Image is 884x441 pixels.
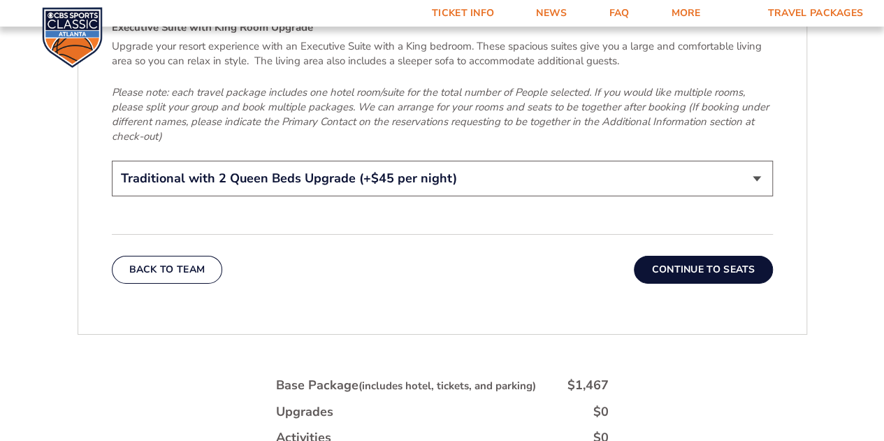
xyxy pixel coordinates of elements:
[634,256,772,284] button: Continue To Seats
[276,403,333,421] div: Upgrades
[112,20,773,35] h4: Executive Suite with King Room Upgrade
[112,85,769,143] em: Please note: each travel package includes one hotel room/suite for the total number of People sel...
[112,256,223,284] button: Back To Team
[567,377,609,394] div: $1,467
[593,403,609,421] div: $0
[42,7,103,68] img: CBS Sports Classic
[112,39,773,68] p: Upgrade your resort experience with an Executive Suite with a King bedroom. These spacious suites...
[276,377,536,394] div: Base Package
[358,379,536,393] small: (includes hotel, tickets, and parking)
